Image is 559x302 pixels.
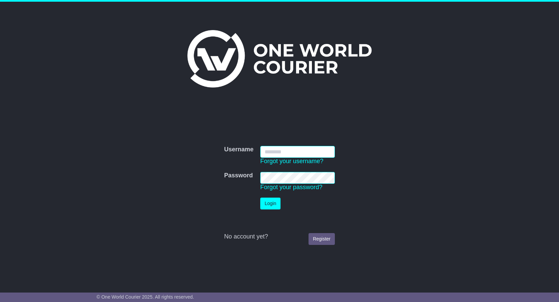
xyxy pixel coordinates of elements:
a: Forgot your password? [260,184,322,191]
label: Username [224,146,254,153]
span: © One World Courier 2025. All rights reserved. [97,294,194,300]
label: Password [224,172,253,179]
div: No account yet? [224,233,335,241]
button: Login [260,198,281,209]
a: Forgot your username? [260,158,323,165]
a: Register [309,233,335,245]
img: One World [187,30,372,87]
